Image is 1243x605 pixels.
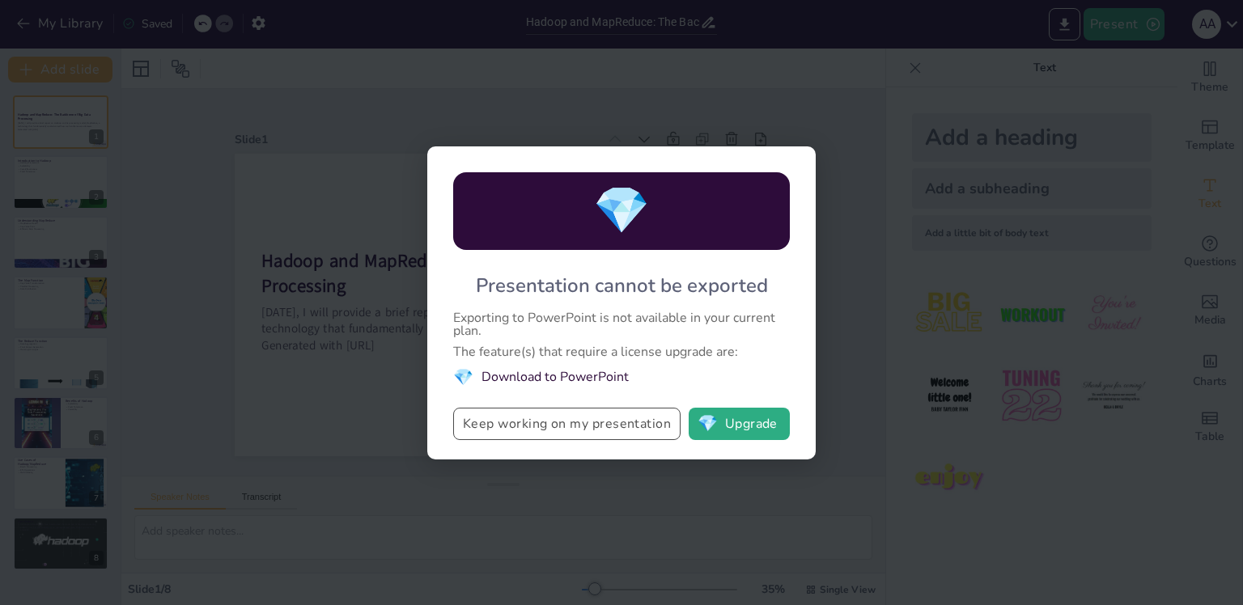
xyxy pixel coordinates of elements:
[689,408,790,440] button: diamondUpgrade
[453,366,473,388] span: diamond
[453,366,790,388] li: Download to PowerPoint
[593,180,650,242] span: diamond
[476,273,768,298] div: Presentation cannot be exported
[453,408,681,440] button: Keep working on my presentation
[453,311,790,337] div: Exporting to PowerPoint is not available in your current plan.
[453,345,790,358] div: The feature(s) that require a license upgrade are:
[698,416,718,432] span: diamond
